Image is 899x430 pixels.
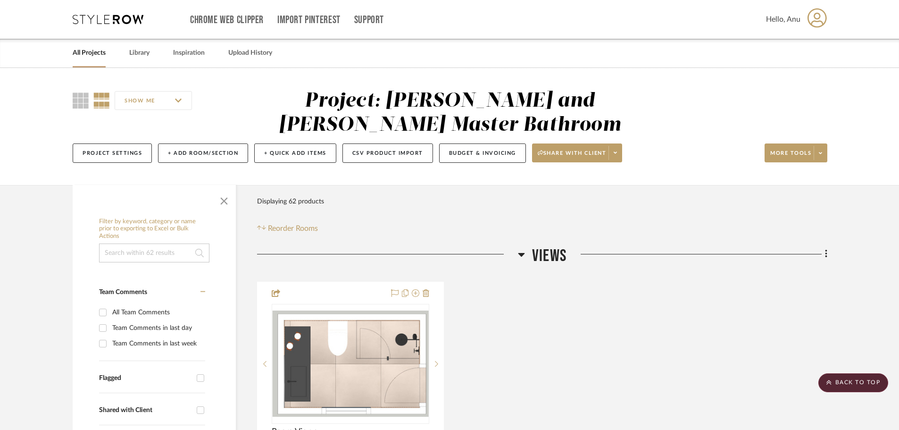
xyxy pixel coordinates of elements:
button: Share with client [532,143,623,162]
scroll-to-top-button: BACK TO TOP [818,373,888,392]
a: Support [354,16,384,24]
a: All Projects [73,47,106,59]
a: Upload History [228,47,272,59]
span: Share with client [538,150,607,164]
button: Reorder Rooms [257,223,318,234]
div: Project: [PERSON_NAME] and [PERSON_NAME] Master Bathroom [279,91,621,135]
h6: Filter by keyword, category or name prior to exporting to Excel or Bulk Actions [99,218,209,240]
span: Hello, Anu [766,14,800,25]
div: Flagged [99,374,192,382]
button: + Quick Add Items [254,143,336,163]
div: All Team Comments [112,305,203,320]
div: Team Comments in last week [112,336,203,351]
button: Project Settings [73,143,152,163]
button: + Add Room/Section [158,143,248,163]
span: Reorder Rooms [268,223,318,234]
button: CSV Product Import [342,143,433,163]
span: Views [532,246,566,266]
div: Team Comments in last day [112,320,203,336]
div: Displaying 62 products [257,192,324,211]
button: Close [215,190,233,209]
a: Chrome Web Clipper [190,16,264,24]
span: More tools [770,150,811,164]
div: Shared with Client [99,406,192,414]
span: Team Comments [99,289,147,295]
a: Library [129,47,150,59]
a: Import Pinterest [277,16,341,24]
button: Budget & Invoicing [439,143,526,163]
button: More tools [765,143,827,162]
input: Search within 62 results [99,244,209,262]
div: 0 [272,304,429,423]
img: Room Views [273,311,428,417]
a: Inspiration [173,47,205,59]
